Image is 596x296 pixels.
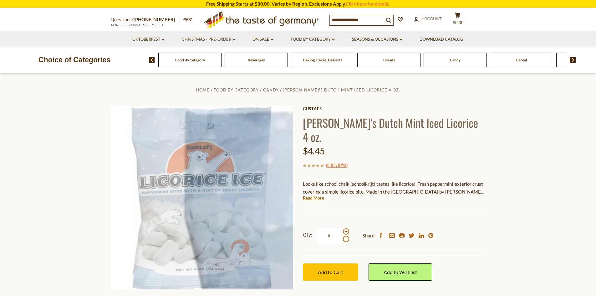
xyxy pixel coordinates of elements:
[318,269,343,275] span: Add to Cart
[175,58,205,62] a: Food By Category
[291,36,335,43] a: Food By Category
[383,58,395,62] a: Breads
[363,232,376,240] span: Share:
[316,227,342,244] input: Qty:
[132,36,165,43] a: Oktoberfest
[303,181,484,195] span: Looks like school chalk (schoolkrijt) tastes like licorice! Fresh peppermint exterior crust cover...
[422,16,442,21] span: Account
[327,162,346,169] a: 0 Reviews
[110,16,180,24] p: Questions?
[516,58,527,62] a: Cereal
[303,195,324,201] a: Read More
[283,87,400,92] a: [PERSON_NAME]'s Dutch Mint Iced Licorice 4 oz.
[346,1,390,7] a: Click here for details.
[196,87,210,92] a: Home
[110,106,293,289] img: Gustaf's Licorice Ice
[570,57,576,63] img: next arrow
[369,263,432,281] a: Add to Wishlist
[214,87,259,92] a: Food By Category
[303,231,312,239] strong: Qty:
[352,36,402,43] a: Seasons & Occasions
[303,106,486,111] a: Gustafs
[303,263,358,281] button: Add to Cart
[149,57,155,63] img: previous arrow
[248,58,265,62] a: Beverages
[303,116,486,144] h1: [PERSON_NAME]'s Dutch Mint Iced Licorice 4 oz.
[448,12,467,28] button: $0.00
[450,58,461,62] a: Candy
[110,23,164,27] span: MON - FRI, 9:00AM - 5:00PM (EST)
[453,20,464,25] span: $0.00
[303,58,342,62] a: Baking, Cakes, Desserts
[182,36,235,43] a: Christmas - PRE-ORDER
[263,87,279,92] a: Candy
[420,36,463,43] a: Download Catalog
[303,146,325,156] span: $4.45
[326,162,348,168] span: ( )
[134,17,175,22] a: [PHONE_NUMBER]
[414,15,442,22] a: Account
[252,36,273,43] a: On Sale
